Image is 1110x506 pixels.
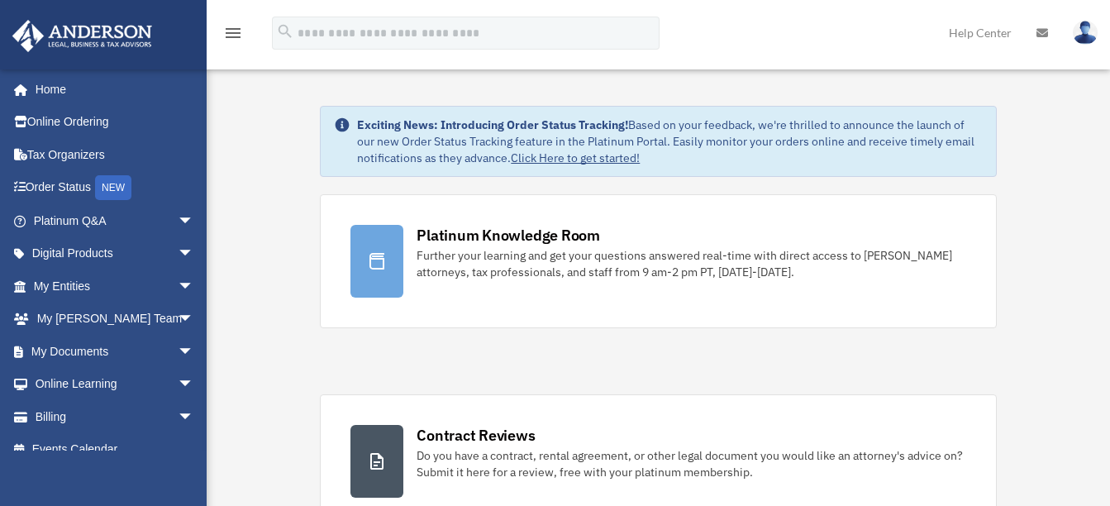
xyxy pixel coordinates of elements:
[12,368,219,401] a: Online Learningarrow_drop_down
[1073,21,1098,45] img: User Pic
[95,175,131,200] div: NEW
[178,303,211,337] span: arrow_drop_down
[320,194,996,328] a: Platinum Knowledge Room Further your learning and get your questions answered real-time with dire...
[178,335,211,369] span: arrow_drop_down
[178,270,211,303] span: arrow_drop_down
[178,237,211,271] span: arrow_drop_down
[223,29,243,43] a: menu
[417,447,965,480] div: Do you have a contract, rental agreement, or other legal document you would like an attorney's ad...
[417,225,600,246] div: Platinum Knowledge Room
[223,23,243,43] i: menu
[178,400,211,434] span: arrow_drop_down
[12,138,219,171] a: Tax Organizers
[12,335,219,368] a: My Documentsarrow_drop_down
[12,303,219,336] a: My [PERSON_NAME] Teamarrow_drop_down
[178,204,211,238] span: arrow_drop_down
[417,247,965,280] div: Further your learning and get your questions answered real-time with direct access to [PERSON_NAM...
[357,117,982,166] div: Based on your feedback, we're thrilled to announce the launch of our new Order Status Tracking fe...
[511,150,640,165] a: Click Here to get started!
[12,204,219,237] a: Platinum Q&Aarrow_drop_down
[12,400,219,433] a: Billingarrow_drop_down
[12,106,219,139] a: Online Ordering
[12,73,211,106] a: Home
[417,425,535,446] div: Contract Reviews
[357,117,628,132] strong: Exciting News: Introducing Order Status Tracking!
[12,171,219,205] a: Order StatusNEW
[12,270,219,303] a: My Entitiesarrow_drop_down
[12,237,219,270] a: Digital Productsarrow_drop_down
[12,433,219,466] a: Events Calendar
[7,20,157,52] img: Anderson Advisors Platinum Portal
[276,22,294,41] i: search
[178,368,211,402] span: arrow_drop_down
